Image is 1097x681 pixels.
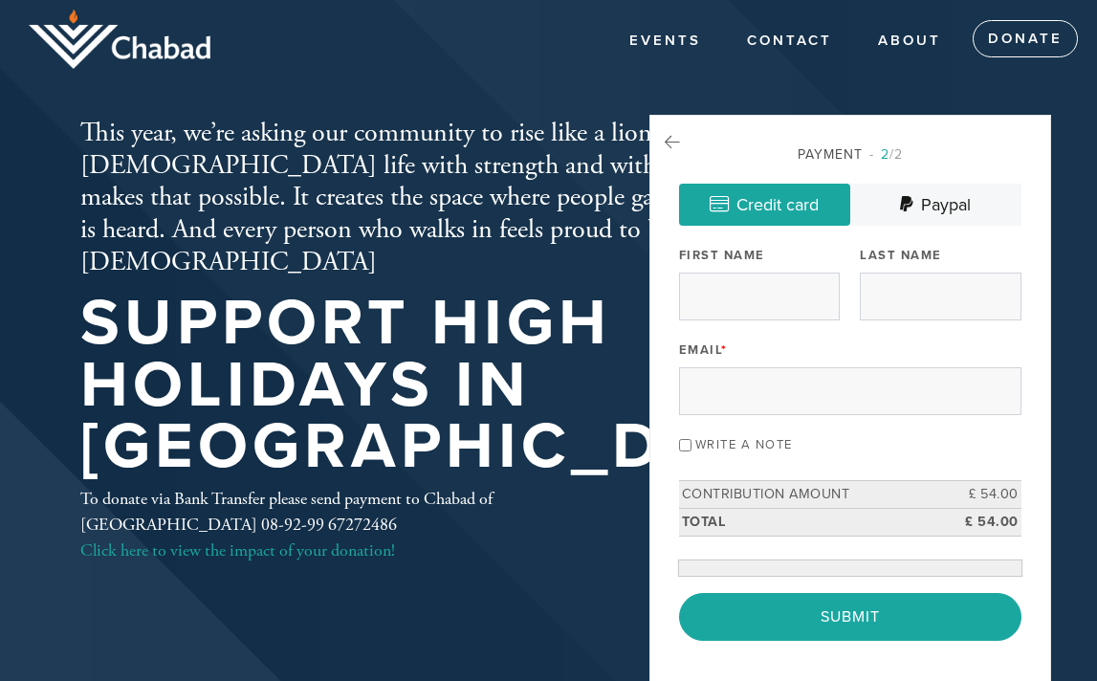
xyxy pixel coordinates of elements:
[80,486,587,563] div: To donate via Bank Transfer please send payment to Chabad of [GEOGRAPHIC_DATA] 08-92-99 67272486
[679,508,935,536] td: Total
[721,342,728,358] span: This field is required.
[679,184,850,226] a: Credit card
[869,146,903,163] span: /2
[679,144,1021,165] div: Payment
[935,481,1021,509] td: £ 54.00
[733,23,846,59] a: Contact
[935,508,1021,536] td: £ 54.00
[80,293,820,478] h1: Support High Holidays in [GEOGRAPHIC_DATA]
[679,593,1021,641] input: Submit
[615,23,715,59] a: Events
[679,481,935,509] td: Contribution Amount
[850,184,1021,226] a: Paypal
[679,341,728,359] label: Email
[29,10,210,69] img: logo_half.png
[679,247,765,264] label: First Name
[864,23,955,59] a: About
[973,20,1078,58] a: Donate
[80,118,820,278] h2: This year, we’re asking our community to rise like a lion. To live [DEMOGRAPHIC_DATA] life with s...
[80,539,395,561] a: Click here to view the impact of your donation!
[860,247,942,264] label: Last Name
[695,437,793,452] label: Write a note
[881,146,889,163] span: 2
